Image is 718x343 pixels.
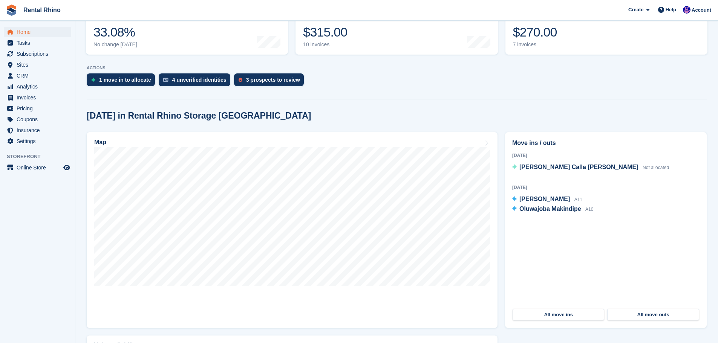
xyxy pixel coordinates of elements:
[17,70,62,81] span: CRM
[234,73,308,90] a: 3 prospects to review
[87,66,707,70] p: ACTIONS
[93,24,137,40] div: 33.08%
[513,41,565,48] div: 7 invoices
[512,152,700,159] div: [DATE]
[17,49,62,59] span: Subscriptions
[519,196,570,202] span: [PERSON_NAME]
[17,27,62,37] span: Home
[4,27,71,37] a: menu
[94,139,106,146] h2: Map
[512,139,700,148] h2: Move ins / outs
[513,309,604,321] a: All move ins
[93,41,137,48] div: No change [DATE]
[295,7,498,55] a: Month-to-date sales $315.00 10 invoices
[239,78,242,82] img: prospect-51fa495bee0391a8d652442698ab0144808aea92771e9ea1ae160a38d050c398.svg
[512,184,700,191] div: [DATE]
[17,59,62,70] span: Sites
[159,73,234,90] a: 4 unverified identities
[7,153,75,160] span: Storefront
[17,114,62,125] span: Coupons
[666,6,676,14] span: Help
[172,77,227,83] div: 4 unverified identities
[4,49,71,59] a: menu
[692,6,711,14] span: Account
[62,163,71,172] a: Preview store
[91,78,95,82] img: move_ins_to_allocate_icon-fdf77a2bb77ea45bf5b3d319d69a93e2d87916cf1d5bf7949dd705db3b84f3ca.svg
[17,162,62,173] span: Online Store
[6,5,17,16] img: stora-icon-8386f47178a22dfd0bd8f6a31ec36ba5ce8667c1dd55bd0f319d3a0aa187defe.svg
[4,92,71,103] a: menu
[574,197,582,202] span: A11
[4,81,71,92] a: menu
[4,59,71,70] a: menu
[512,204,593,214] a: Oluwajoba Makindipe A10
[505,7,707,55] a: Awaiting payment $270.00 7 invoices
[17,38,62,48] span: Tasks
[99,77,151,83] div: 1 move in to allocate
[246,77,300,83] div: 3 prospects to review
[643,165,669,170] span: Not allocated
[4,38,71,48] a: menu
[512,163,669,172] a: [PERSON_NAME] Calla [PERSON_NAME] Not allocated
[4,125,71,136] a: menu
[86,7,288,55] a: Occupancy 33.08% No change [DATE]
[17,92,62,103] span: Invoices
[519,164,638,170] span: [PERSON_NAME] Calla [PERSON_NAME]
[17,125,62,136] span: Insurance
[303,24,359,40] div: $315.00
[17,136,62,146] span: Settings
[303,41,359,48] div: 10 invoices
[4,103,71,114] a: menu
[20,4,64,16] a: Rental Rhino
[607,309,699,321] a: All move outs
[17,103,62,114] span: Pricing
[4,114,71,125] a: menu
[4,162,71,173] a: menu
[519,206,581,212] span: Oluwajoba Makindipe
[87,132,498,328] a: Map
[628,6,643,14] span: Create
[585,207,593,212] span: A10
[513,24,565,40] div: $270.00
[87,73,159,90] a: 1 move in to allocate
[17,81,62,92] span: Analytics
[87,111,311,121] h2: [DATE] in Rental Rhino Storage [GEOGRAPHIC_DATA]
[512,195,582,204] a: [PERSON_NAME] A11
[683,6,690,14] img: Ari Kolas
[4,136,71,146] a: menu
[4,70,71,81] a: menu
[163,78,168,82] img: verify_identity-adf6edd0f0f0b5bbfe63781bf79b02c33cf7c696d77639b501bdc392416b5a36.svg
